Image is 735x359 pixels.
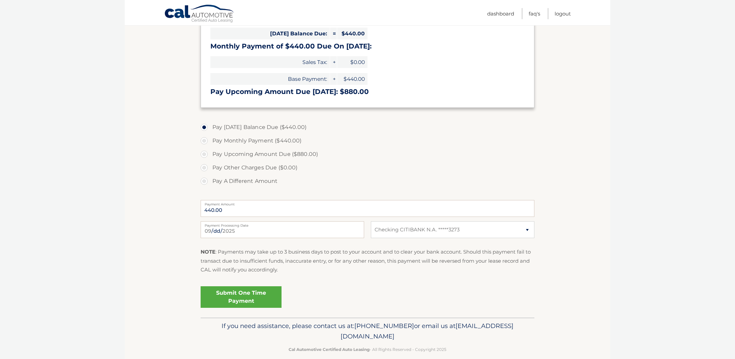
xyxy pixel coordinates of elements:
[201,200,534,217] input: Payment Amount
[210,42,525,51] h3: Monthly Payment of $440.00 Due On [DATE]:
[201,134,534,148] label: Pay Monthly Payment ($440.00)
[210,28,330,39] span: [DATE] Balance Due:
[201,286,282,308] a: Submit One Time Payment
[289,347,370,352] strong: Cal Automotive Certified Auto Leasing
[529,8,540,19] a: FAQ's
[330,73,337,85] span: +
[201,221,364,227] label: Payment Processing Date
[201,200,534,205] label: Payment Amount
[205,346,530,353] p: - All Rights Reserved - Copyright 2025
[164,4,235,24] a: Cal Automotive
[354,322,414,330] span: [PHONE_NUMBER]
[205,321,530,342] p: If you need assistance, please contact us at: or email us at
[201,249,215,255] strong: NOTE
[201,161,534,174] label: Pay Other Charges Due ($0.00)
[210,73,330,85] span: Base Payment:
[201,221,364,238] input: Payment Date
[201,121,534,134] label: Pay [DATE] Balance Due ($440.00)
[337,56,367,68] span: $0.00
[555,8,571,19] a: Logout
[201,174,534,188] label: Pay A Different Amount
[210,88,525,96] h3: Pay Upcoming Amount Due [DATE]: $880.00
[330,28,337,39] span: =
[330,56,337,68] span: +
[201,148,534,161] label: Pay Upcoming Amount Due ($880.00)
[201,248,534,274] p: : Payments may take up to 3 business days to post to your account and to clear your bank account....
[337,73,367,85] span: $440.00
[487,8,514,19] a: Dashboard
[210,56,330,68] span: Sales Tax:
[337,28,367,39] span: $440.00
